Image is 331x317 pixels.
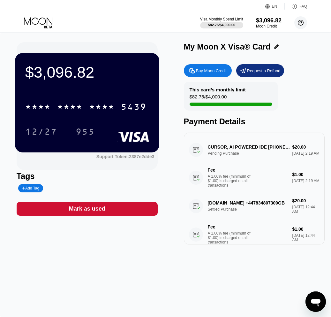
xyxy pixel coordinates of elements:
div: Moon Credit [256,24,282,28]
div: Fee [208,167,252,173]
div: Support Token:2387e2dde3 [96,154,154,159]
div: Add Tag [22,186,39,190]
div: FeeA 1.00% fee (minimum of $1.00) is charged on all transactions$1.00[DATE] 2:19 AM [189,162,320,193]
div: Request a Refund [247,68,281,73]
div: Buy Moon Credit [184,64,232,77]
div: Fee [208,224,252,229]
div: FAQ [299,4,307,9]
div: FeeA 1.00% fee (minimum of $1.00) is charged on all transactions$1.00[DATE] 12:44 AM [189,219,320,250]
div: Visa Monthly Spend Limit$82.75/$4,000.00 [200,17,243,28]
div: Visa Monthly Spend Limit [200,17,243,21]
div: [DATE] 12:44 AM [292,233,320,242]
div: My Moon X Visa® Card [184,42,271,51]
div: $1.00 [292,172,320,177]
div: FAQ [285,3,307,10]
div: Mark as used [17,202,158,216]
div: $3,096.82 [25,63,149,81]
div: $82.75 / $4,000.00 [190,94,227,103]
div: Tags [17,172,158,181]
div: EN [272,4,277,9]
div: $3,096.82 [256,17,282,24]
div: A 1.00% fee (minimum of $1.00) is charged on all transactions [208,231,256,244]
iframe: Button to launch messaging window [305,291,326,312]
div: Add Tag [18,184,43,192]
div: $3,096.82Moon Credit [256,17,282,28]
div: $82.75 / $4,000.00 [208,23,236,27]
div: Support Token: 2387e2dde3 [96,154,154,159]
div: $1.00 [292,227,320,232]
div: Payment Details [184,117,325,126]
div: 12/27 [25,128,57,138]
div: This card’s monthly limit [190,87,246,92]
div: EN [265,3,285,10]
div: 12/27 [20,124,62,140]
div: 5439 [121,103,147,113]
div: Request a Refund [236,64,284,77]
div: [DATE] 2:19 AM [292,179,320,183]
div: 955 [76,128,95,138]
div: Mark as used [69,205,105,213]
div: 955 [71,124,100,140]
div: A 1.00% fee (minimum of $1.00) is charged on all transactions [208,174,256,188]
div: Buy Moon Credit [196,68,227,73]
